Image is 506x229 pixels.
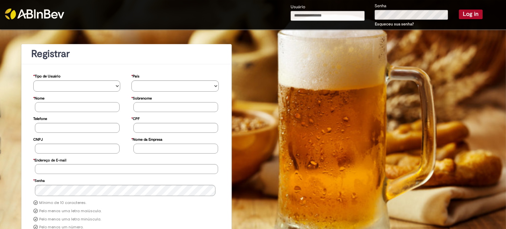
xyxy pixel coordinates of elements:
label: Pelo menos uma letra minúscula. [39,217,101,222]
label: Usuário [291,4,305,10]
label: País [131,71,139,80]
label: CPF [131,113,140,123]
button: Log in [459,10,483,19]
label: Senha [33,175,45,185]
label: Senha [375,3,386,9]
a: Esqueceu sua senha? [375,21,414,27]
label: Mínimo de 10 caracteres. [39,200,86,206]
label: Nome da Empresa [131,134,162,144]
label: Pelo menos uma letra maiúscula. [39,209,101,214]
label: Telefone [33,113,47,123]
label: Nome [33,93,44,102]
label: Sobrenome [131,93,152,102]
label: Endereço de E-mail [33,155,66,164]
img: ABInbev-white.png [5,9,64,19]
label: Tipo de Usuário [33,71,61,80]
label: CNPJ [33,134,43,144]
h1: Registrar [31,48,222,59]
